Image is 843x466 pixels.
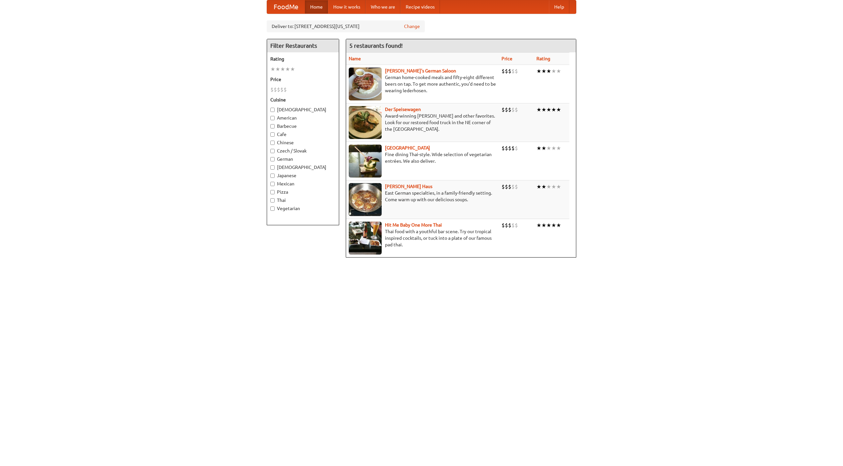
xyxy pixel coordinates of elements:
li: $ [505,106,508,113]
input: [DEMOGRAPHIC_DATA] [270,108,275,112]
li: $ [515,183,518,190]
p: Fine dining Thai-style. Wide selection of vegetarian entrées. We also deliver. [349,151,496,164]
li: $ [505,145,508,152]
ng-pluralize: 5 restaurants found! [349,42,403,49]
a: Recipe videos [400,0,440,14]
label: Pizza [270,189,336,195]
li: ★ [536,145,541,152]
li: $ [508,183,511,190]
li: $ [274,86,277,93]
p: German home-cooked meals and fifty-eight different beers on tap. To get more authentic, you'd nee... [349,74,496,94]
img: esthers.jpg [349,68,382,100]
a: Der Speisewagen [385,107,421,112]
a: Price [502,56,512,61]
label: German [270,156,336,162]
a: FoodMe [267,0,305,14]
li: ★ [556,106,561,113]
li: $ [511,106,515,113]
li: $ [511,183,515,190]
label: American [270,115,336,121]
label: [DEMOGRAPHIC_DATA] [270,106,336,113]
label: Barbecue [270,123,336,129]
label: Mexican [270,180,336,187]
li: ★ [551,145,556,152]
input: Czech / Slovak [270,149,275,153]
li: $ [505,222,508,229]
input: Cafe [270,132,275,137]
li: $ [508,145,511,152]
li: ★ [556,183,561,190]
a: Hit Me Baby One More Thai [385,222,442,228]
h5: Price [270,76,336,83]
li: $ [515,222,518,229]
li: $ [515,106,518,113]
input: Barbecue [270,124,275,128]
li: ★ [275,66,280,73]
a: Help [549,0,569,14]
li: $ [505,183,508,190]
input: Vegetarian [270,206,275,211]
div: Deliver to: [STREET_ADDRESS][US_STATE] [267,20,425,32]
a: Change [404,23,420,30]
a: How it works [328,0,366,14]
h5: Rating [270,56,336,62]
li: ★ [285,66,290,73]
li: ★ [546,222,551,229]
li: ★ [551,222,556,229]
li: ★ [541,222,546,229]
li: ★ [536,68,541,75]
li: ★ [536,106,541,113]
li: $ [270,86,274,93]
li: $ [508,222,511,229]
li: $ [515,68,518,75]
a: [PERSON_NAME]'s German Saloon [385,68,456,73]
label: [DEMOGRAPHIC_DATA] [270,164,336,171]
label: Vegetarian [270,205,336,212]
li: ★ [280,66,285,73]
input: German [270,157,275,161]
img: speisewagen.jpg [349,106,382,139]
li: ★ [556,222,561,229]
li: ★ [270,66,275,73]
li: ★ [551,183,556,190]
li: ★ [546,183,551,190]
p: Award-winning [PERSON_NAME] and other favorites. Look for our restored food truck in the NE corne... [349,113,496,132]
li: ★ [546,145,551,152]
input: Thai [270,198,275,203]
li: ★ [556,68,561,75]
label: Chinese [270,139,336,146]
img: babythai.jpg [349,222,382,255]
li: $ [508,68,511,75]
li: $ [511,145,515,152]
li: $ [284,86,287,93]
b: [GEOGRAPHIC_DATA] [385,145,430,151]
b: [PERSON_NAME] Haus [385,184,432,189]
li: ★ [541,68,546,75]
p: East German specialties, in a family-friendly setting. Come warm up with our delicious soups. [349,190,496,203]
li: ★ [551,68,556,75]
li: ★ [556,145,561,152]
label: Thai [270,197,336,204]
input: Pizza [270,190,275,194]
li: ★ [546,106,551,113]
li: $ [502,106,505,113]
li: ★ [536,222,541,229]
a: Who we are [366,0,400,14]
li: $ [277,86,280,93]
img: kohlhaus.jpg [349,183,382,216]
h4: Filter Restaurants [267,39,339,52]
li: ★ [290,66,295,73]
img: satay.jpg [349,145,382,178]
input: Japanese [270,174,275,178]
label: Japanese [270,172,336,179]
li: $ [502,145,505,152]
a: Rating [536,56,550,61]
input: Chinese [270,141,275,145]
input: Mexican [270,182,275,186]
li: $ [508,106,511,113]
li: $ [502,222,505,229]
li: $ [280,86,284,93]
li: ★ [541,145,546,152]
